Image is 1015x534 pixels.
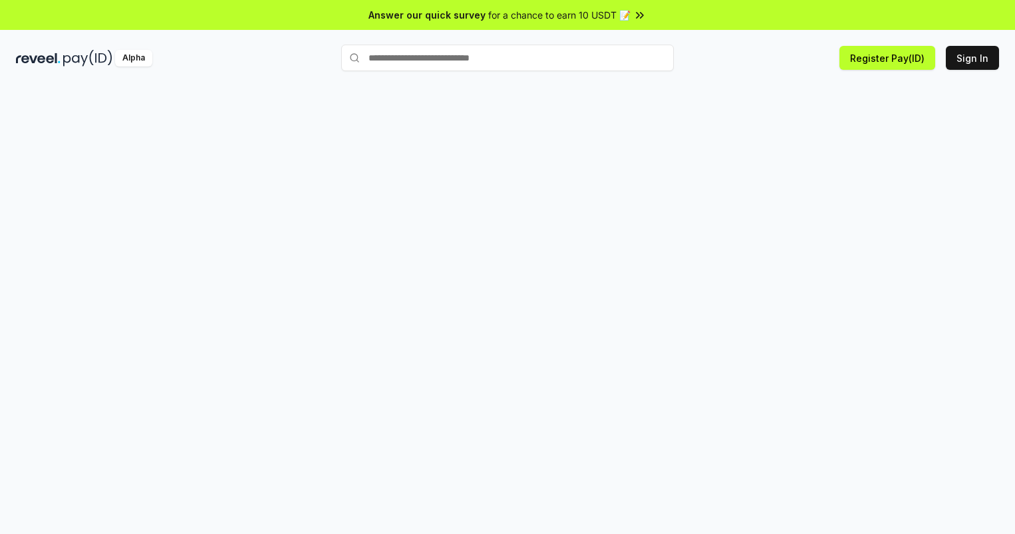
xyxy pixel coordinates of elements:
[946,46,999,70] button: Sign In
[16,50,61,67] img: reveel_dark
[368,8,486,22] span: Answer our quick survey
[115,50,152,67] div: Alpha
[488,8,631,22] span: for a chance to earn 10 USDT 📝
[63,50,112,67] img: pay_id
[839,46,935,70] button: Register Pay(ID)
